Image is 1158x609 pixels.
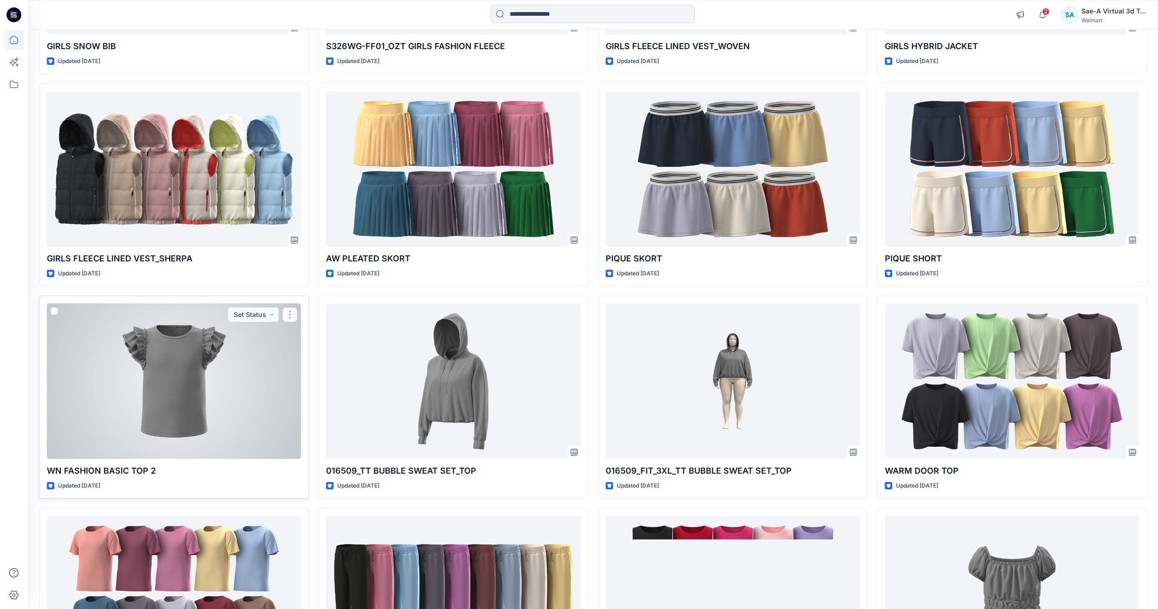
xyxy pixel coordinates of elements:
[885,91,1139,247] a: PIQUE SHORT
[326,464,580,477] p: 016509_TT BUBBLE SWEAT SET_TOP
[606,464,860,477] p: 016509_FIT_3XL_TT BUBBLE SWEAT SET_TOP
[1081,6,1146,17] div: Sae-A Virtual 3d Team
[617,57,659,66] p: Updated [DATE]
[326,40,580,53] p: S326WG-FF01_OZT GIRLS FASHION FLEECE
[326,252,580,265] p: AW PLEATED SKORT
[617,269,659,279] p: Updated [DATE]
[1042,8,1049,15] span: 2
[885,252,1139,265] p: PIQUE SHORT
[47,304,301,459] a: WN FASHION BASIC TOP 2
[885,464,1139,477] p: WARM DOOR TOP
[326,91,580,247] a: AW PLEATED SKORT
[58,269,100,279] p: Updated [DATE]
[337,57,379,66] p: Updated [DATE]
[896,57,938,66] p: Updated [DATE]
[606,304,860,459] a: 016509_FIT_3XL_TT BUBBLE SWEAT SET_TOP
[47,91,301,247] a: GIRLS FLEECE LINED VEST_SHERPA
[1081,17,1146,24] div: Walmart
[326,304,580,459] a: 016509_TT BUBBLE SWEAT SET_TOP
[58,57,100,66] p: Updated [DATE]
[606,252,860,265] p: PIQUE SKORT
[47,40,301,53] p: GIRLS SNOW BIB
[606,91,860,247] a: PIQUE SKORT
[337,481,379,491] p: Updated [DATE]
[617,481,659,491] p: Updated [DATE]
[337,269,379,279] p: Updated [DATE]
[47,252,301,265] p: GIRLS FLEECE LINED VEST_SHERPA
[896,481,938,491] p: Updated [DATE]
[47,464,301,477] p: WN FASHION BASIC TOP 2
[606,40,860,53] p: GIRLS FLEECE LINED VEST_WOVEN
[885,304,1139,459] a: WARM DOOR TOP
[885,40,1139,53] p: GIRLS HYBRID JACKET
[1061,6,1078,23] div: SA
[896,269,938,279] p: Updated [DATE]
[58,481,100,491] p: Updated [DATE]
